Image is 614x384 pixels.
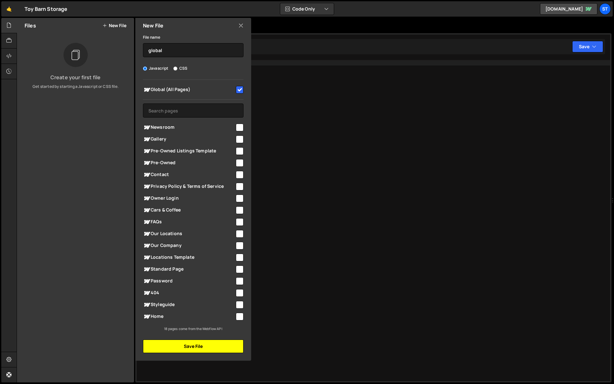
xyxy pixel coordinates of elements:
[143,277,235,285] span: Password
[143,242,235,250] span: Our Company
[1,1,17,17] a: 🤙
[143,66,147,71] input: Javascript
[143,195,235,202] span: Owner Login
[143,313,235,320] span: Home
[143,43,243,57] input: Name
[143,124,235,131] span: Newsroom
[280,3,334,15] button: Code Only
[143,301,235,309] span: Styleguide
[25,5,68,13] div: Toy Barn Storage
[143,340,243,353] button: Save File
[143,34,160,41] label: File name
[22,75,129,80] h3: Create your first file
[143,265,235,273] span: Standard Page
[164,326,222,331] small: 18 pages come from the Webflow API
[540,3,597,15] a: [DOMAIN_NAME]
[143,65,168,72] label: Javascript
[173,66,177,71] input: CSS
[599,3,611,15] a: ST
[143,218,235,226] span: FAQs
[143,206,235,214] span: Cars & Coffee
[143,147,235,155] span: Pre-Owned Listings Template
[143,22,163,29] h2: New File
[572,41,603,52] button: Save
[143,86,235,94] span: Global (All Pages)
[25,22,36,29] h2: Files
[143,159,235,167] span: Pre-Owned
[143,135,235,143] span: Gallery
[173,65,187,72] label: CSS
[143,230,235,238] span: Our Locations
[143,171,235,179] span: Contact
[143,254,235,261] span: Locations Template
[22,84,129,89] p: Get started by starting a Javascript or CSS file.
[143,183,235,190] span: Privacy Policy & Terms of Service
[143,104,243,118] input: Search pages
[143,289,235,297] span: 404
[102,23,126,28] button: New File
